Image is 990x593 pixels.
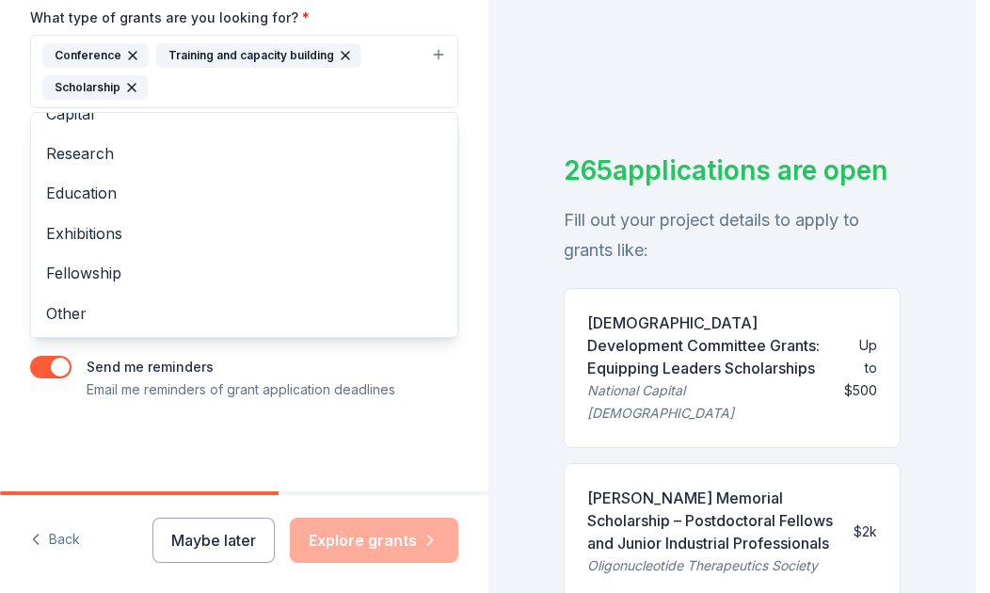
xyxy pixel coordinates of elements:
span: Fellowship [46,261,442,285]
div: Training and capacity building [156,43,361,68]
div: Conference [42,43,149,68]
span: Other [46,301,442,326]
span: Exhibitions [46,221,442,246]
div: ConferenceTraining and capacity buildingScholarship [30,112,458,338]
div: Scholarship [42,75,148,100]
span: Education [46,181,442,205]
button: ConferenceTraining and capacity buildingScholarship [30,35,458,108]
span: Capital [46,102,442,126]
span: Research [46,141,442,166]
